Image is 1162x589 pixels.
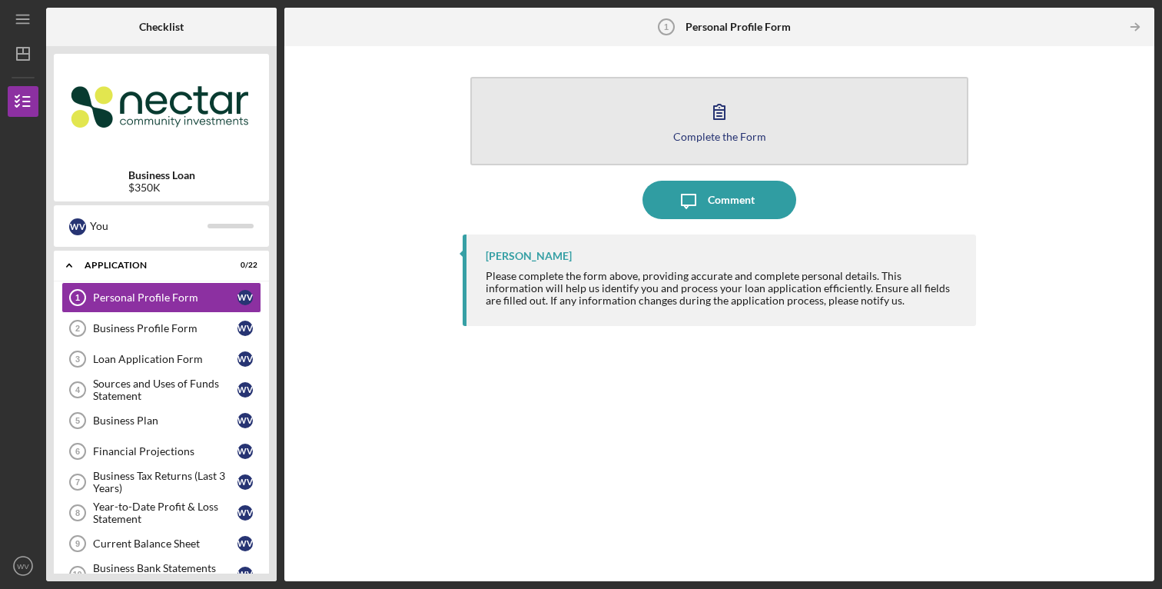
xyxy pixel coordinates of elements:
div: 0 / 22 [230,261,257,270]
text: WV [17,562,29,571]
tspan: 10 [72,570,81,579]
div: W V [237,567,253,582]
b: Checklist [139,21,184,33]
div: W V [237,444,253,459]
div: W V [237,351,253,367]
a: 7Business Tax Returns (Last 3 Years)WV [61,467,261,497]
a: 2Business Profile FormWV [61,313,261,344]
tspan: 2 [75,324,80,333]
div: Financial Projections [93,445,237,458]
div: W V [69,218,86,235]
div: Current Balance Sheet [93,537,237,550]
div: W V [237,505,253,521]
div: Application [85,261,219,270]
div: W V [237,382,253,398]
img: Product logo [54,62,269,154]
div: [PERSON_NAME] [486,250,572,262]
b: Personal Profile Form [686,21,791,33]
div: W V [237,474,253,490]
button: Comment [642,181,796,219]
button: Complete the Form [470,77,968,165]
tspan: 4 [75,385,81,394]
div: $350K [128,181,195,194]
div: W V [237,321,253,336]
a: 3Loan Application FormWV [61,344,261,374]
a: 9Current Balance SheetWV [61,528,261,559]
div: You [90,213,207,239]
div: W V [237,290,253,305]
div: Complete the Form [673,131,766,142]
div: Comment [708,181,755,219]
div: Business Profile Form [93,322,237,334]
div: Business Plan [93,414,237,427]
tspan: 8 [75,508,80,517]
tspan: 9 [75,539,80,548]
div: Loan Application Form [93,353,237,365]
tspan: 1 [664,22,669,32]
tspan: 7 [75,478,80,487]
div: W V [237,536,253,551]
tspan: 3 [75,354,80,364]
div: Business Tax Returns (Last 3 Years) [93,470,237,494]
div: Please complete the form above, providing accurate and complete personal details. This informatio... [486,270,960,307]
a: 4Sources and Uses of Funds StatementWV [61,374,261,405]
div: W V [237,413,253,428]
div: Year-to-Date Profit & Loss Statement [93,501,237,525]
a: 1Personal Profile FormWV [61,282,261,313]
a: 5Business PlanWV [61,405,261,436]
button: WV [8,551,38,581]
b: Business Loan [128,169,195,181]
tspan: 1 [75,293,80,302]
a: 8Year-to-Date Profit & Loss StatementWV [61,497,261,528]
div: Sources and Uses of Funds Statement [93,378,237,402]
a: 6Financial ProjectionsWV [61,436,261,467]
div: Business Bank Statements (Last 3 Months) [93,562,237,587]
tspan: 5 [75,416,80,425]
tspan: 6 [75,447,80,456]
div: Personal Profile Form [93,291,237,304]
